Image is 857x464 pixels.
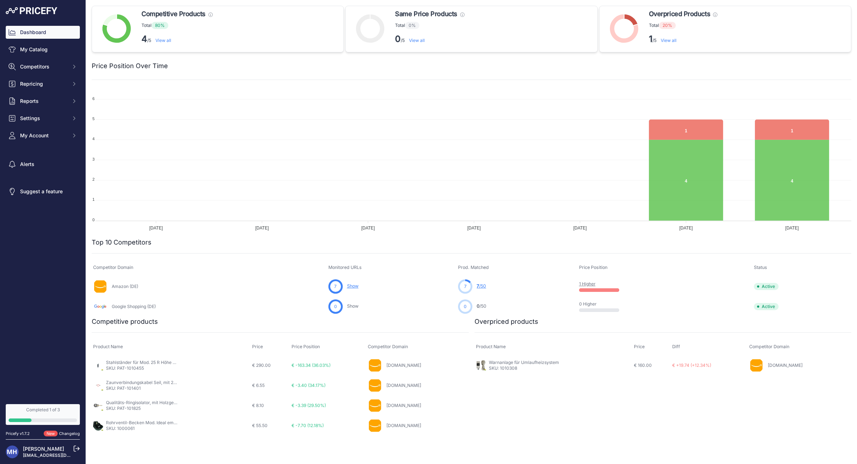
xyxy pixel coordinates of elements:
[334,303,337,310] span: 0
[754,303,779,310] span: Active
[141,22,213,29] p: Total
[92,317,158,327] h2: Competitive products
[6,95,80,108] button: Reports
[92,157,95,161] tspan: 3
[6,404,80,425] a: Completed 1 of 3
[649,9,710,19] span: Overpriced Products
[92,177,95,181] tspan: 2
[6,158,80,171] a: Alerts
[477,303,480,309] span: 0
[155,38,171,43] a: View all
[395,34,401,44] strong: 0
[579,301,625,307] p: 0 Higher
[20,63,67,70] span: Competitors
[141,34,147,44] strong: 4
[92,96,95,101] tspan: 6
[6,26,80,39] a: Dashboard
[386,363,421,368] a: [DOMAIN_NAME]
[112,304,156,309] a: Google Shopping (DE)
[292,403,326,408] span: € -3.39 (29.50%)
[659,22,676,29] span: 20%
[106,385,178,391] p: SKU: PAT-101401
[149,226,163,231] tspan: [DATE]
[679,226,693,231] tspan: [DATE]
[23,446,64,452] a: [PERSON_NAME]
[20,115,67,122] span: Settings
[106,365,178,371] p: SKU: PAT-1010455
[634,344,645,349] span: Price
[255,226,269,231] tspan: [DATE]
[252,403,264,408] span: € 8.10
[477,283,486,289] a: 7/50
[6,185,80,198] a: Suggest a feature
[20,132,67,139] span: My Account
[477,303,486,309] a: 0/50
[649,22,717,29] p: Total
[92,237,151,247] h2: Top 10 Competitors
[106,380,254,385] a: Zaunverbindungskabel Seil, mit 2 Edelstahl-Seilklemmen (1 Stück / Pack)
[92,218,95,222] tspan: 0
[6,43,80,56] a: My Catalog
[649,34,653,44] strong: 1
[634,363,652,368] span: € 160.00
[292,423,324,428] span: € -7.70 (12.18%)
[395,22,464,29] p: Total
[6,77,80,90] button: Repricing
[93,265,133,270] span: Competitor Domain
[92,137,95,141] tspan: 4
[44,431,58,437] span: New
[395,9,457,19] span: Same Price Products
[23,453,98,458] a: [EMAIL_ADDRESS][DOMAIN_NAME]
[292,344,320,349] span: Price Position
[92,61,168,71] h2: Price Position Over Time
[141,9,206,19] span: Competitive Products
[106,406,178,411] p: SKU: PAT-101825
[141,33,213,45] p: /5
[395,33,464,45] p: /5
[754,265,767,270] span: Status
[6,7,57,14] img: Pricefy Logo
[92,117,95,121] tspan: 5
[476,344,506,349] span: Product Name
[464,283,467,290] span: 7
[458,265,489,270] span: Prod. Matched
[672,363,711,368] span: € +19.74 (+12.34%)
[112,284,138,289] a: Amazon (DE)
[405,22,419,29] span: 0%
[106,420,213,425] a: Rohrventil-Becken Mod. Ideal emaillierte Gussschale
[672,344,680,349] span: Diff
[489,365,559,371] p: SKU: 1010308
[151,22,168,29] span: 80%
[649,33,717,45] p: /5
[6,26,80,396] nav: Sidebar
[106,400,250,405] a: Qualitäts-Ringisolator, mit Holzgewinde, 6 mm Schaft (25 Stück / Pack)
[6,129,80,142] button: My Account
[573,226,587,231] tspan: [DATE]
[754,283,779,290] span: Active
[661,38,677,43] a: View all
[347,283,358,289] a: Show
[467,226,481,231] tspan: [DATE]
[409,38,425,43] a: View all
[477,283,479,289] span: 7
[6,431,30,437] div: Pricefy v1.7.2
[93,344,123,349] span: Product Name
[252,344,263,349] span: Price
[252,383,265,388] span: € 6.55
[579,281,596,287] a: 1 Higher
[6,60,80,73] button: Competitors
[6,112,80,125] button: Settings
[292,383,326,388] span: € -3.40 (34.17%)
[328,265,362,270] span: Monitored URLs
[785,226,799,231] tspan: [DATE]
[475,317,538,327] h2: Overpriced products
[252,423,268,428] span: € 55.50
[106,360,215,365] a: Stahlständer für Mod. 25 R Höhe 60 cm, feuerverzinkt
[20,98,67,105] span: Reports
[749,344,789,349] span: Competitor Domain
[368,344,408,349] span: Competitor Domain
[489,360,559,365] a: Warnanlage für Umlaufheizsystem
[386,383,421,388] a: [DOMAIN_NAME]
[252,363,271,368] span: € 290.00
[292,363,331,368] span: € -163.34 (36.03%)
